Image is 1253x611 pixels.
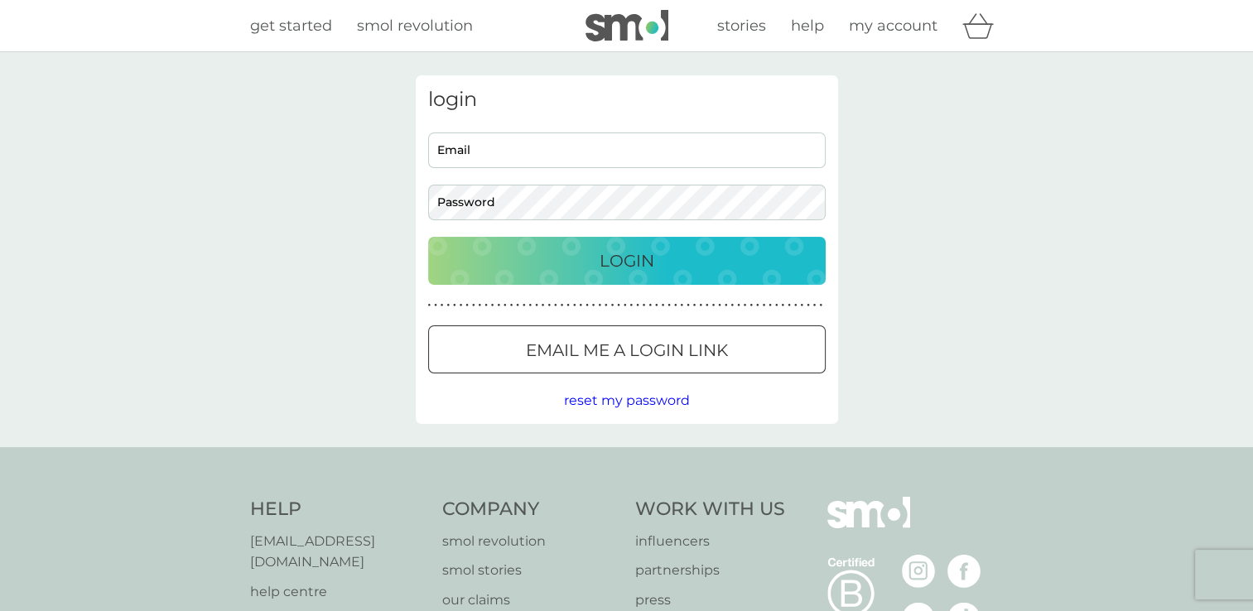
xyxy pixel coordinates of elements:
[479,301,482,310] p: ●
[635,589,785,611] a: press
[428,88,826,112] h3: login
[706,301,709,310] p: ●
[902,555,935,588] img: visit the smol Instagram page
[580,301,583,310] p: ●
[681,301,684,310] p: ●
[849,17,937,35] span: my account
[635,560,785,581] a: partnerships
[442,589,619,611] a: our claims
[566,301,570,310] p: ●
[586,301,589,310] p: ●
[250,531,427,573] a: [EMAIL_ADDRESS][DOMAIN_NAME]
[605,301,608,310] p: ●
[564,390,690,411] button: reset my password
[635,531,785,552] a: influencers
[788,301,791,310] p: ●
[791,17,824,35] span: help
[769,301,772,310] p: ●
[655,301,658,310] p: ●
[600,248,654,274] p: Login
[699,301,702,310] p: ●
[428,237,826,285] button: Login
[693,301,696,310] p: ●
[717,14,766,38] a: stories
[442,531,619,552] p: smol revolution
[731,301,735,310] p: ●
[250,14,332,38] a: get started
[497,301,500,310] p: ●
[756,301,759,310] p: ●
[687,301,690,310] p: ●
[794,301,798,310] p: ●
[564,392,690,408] span: reset my password
[662,301,665,310] p: ●
[428,301,431,310] p: ●
[510,301,513,310] p: ●
[442,560,619,581] a: smol stories
[250,497,427,522] h4: Help
[717,17,766,35] span: stories
[962,9,1004,42] div: basket
[529,301,533,310] p: ●
[484,301,488,310] p: ●
[712,301,716,310] p: ●
[573,301,576,310] p: ●
[630,301,634,310] p: ●
[744,301,747,310] p: ●
[635,497,785,522] h4: Work With Us
[523,301,526,310] p: ●
[586,10,668,41] img: smol
[504,301,507,310] p: ●
[782,301,785,310] p: ●
[441,301,444,310] p: ●
[763,301,766,310] p: ●
[636,301,639,310] p: ●
[547,301,551,310] p: ●
[465,301,469,310] p: ●
[542,301,545,310] p: ●
[648,301,652,310] p: ●
[453,301,456,310] p: ●
[561,301,564,310] p: ●
[617,301,620,310] p: ●
[800,301,803,310] p: ●
[598,301,601,310] p: ●
[947,555,981,588] img: visit the smol Facebook page
[827,497,910,553] img: smol
[667,301,671,310] p: ●
[807,301,810,310] p: ●
[491,301,494,310] p: ●
[250,581,427,603] a: help centre
[442,497,619,522] h4: Company
[434,301,437,310] p: ●
[460,301,463,310] p: ●
[749,301,753,310] p: ●
[611,301,614,310] p: ●
[357,14,473,38] a: smol revolution
[813,301,817,310] p: ●
[516,301,519,310] p: ●
[446,301,450,310] p: ●
[535,301,538,310] p: ●
[643,301,646,310] p: ●
[791,14,824,38] a: help
[357,17,473,35] span: smol revolution
[592,301,595,310] p: ●
[472,301,475,310] p: ●
[737,301,740,310] p: ●
[428,325,826,373] button: Email me a login link
[775,301,778,310] p: ●
[849,14,937,38] a: my account
[554,301,557,310] p: ●
[718,301,721,310] p: ●
[250,17,332,35] span: get started
[725,301,728,310] p: ●
[819,301,822,310] p: ●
